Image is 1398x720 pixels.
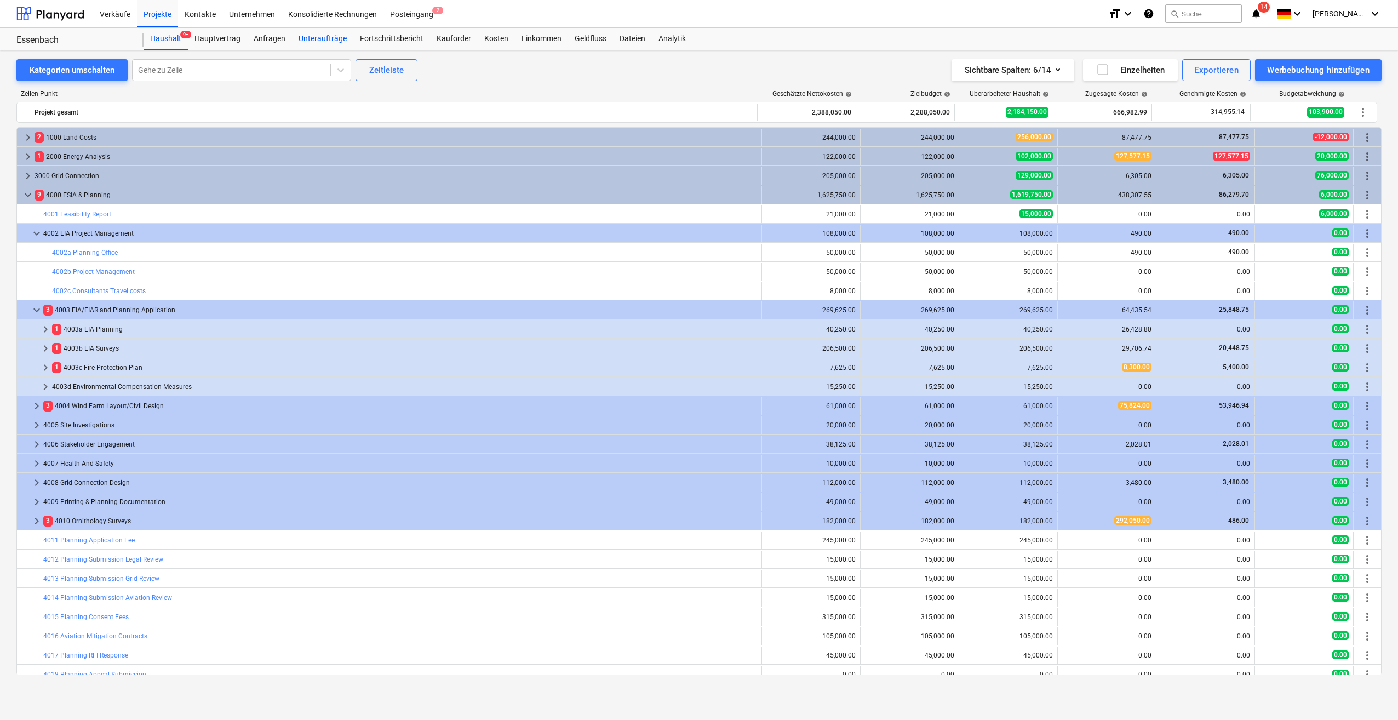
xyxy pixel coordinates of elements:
span: Mehr Aktionen [1361,304,1374,317]
span: 2 [432,7,443,14]
div: Einkommen [515,28,568,50]
div: 4000 ESIA & Planning [35,186,757,204]
div: 15,250.00 [964,383,1053,391]
div: 206,500.00 [766,345,856,352]
a: Haushalt9+ [144,28,188,50]
span: 25,848.75 [1218,306,1250,313]
div: 64,435.54 [1062,306,1151,314]
i: notifications [1251,7,1262,20]
span: -12,000.00 [1313,133,1349,141]
a: Analytik [652,28,692,50]
a: Geldfluss [568,28,613,50]
span: 75,824.00 [1118,401,1151,410]
div: Kosten [478,28,515,50]
button: Einzelheiten [1083,59,1178,81]
div: 245,000.00 [865,536,954,544]
div: 21,000.00 [766,210,856,218]
span: 6,000.00 [1319,209,1349,218]
span: 0.00 [1332,497,1349,506]
button: Sichtbare Spalten:6/14 [952,59,1074,81]
span: 3 [43,305,53,315]
div: 0.00 [1062,536,1151,544]
span: 0.00 [1332,344,1349,352]
button: Suche [1165,4,1242,23]
span: 2 [35,132,44,142]
i: Wissensbasis [1143,7,1154,20]
span: Mehr Aktionen [1361,323,1374,336]
div: Hauptvertrag [188,28,247,50]
div: 4003d Environmental Compensation Measures [52,378,757,396]
span: Mehr Aktionen [1361,399,1374,413]
div: 112,000.00 [865,479,954,487]
div: 182,000.00 [865,517,954,525]
div: 0.00 [1062,421,1151,429]
div: 0.00 [1161,556,1250,563]
div: 49,000.00 [766,498,856,506]
a: 4017 Planning RFI Response [43,652,128,659]
span: Mehr Aktionen [1361,630,1374,643]
span: 0.00 [1332,286,1349,295]
div: 108,000.00 [766,230,856,237]
div: 1,625,750.00 [766,191,856,199]
div: 26,428.80 [1062,325,1151,333]
div: 8,000.00 [865,287,954,295]
div: 38,125.00 [766,441,856,448]
span: keyboard_arrow_right [21,131,35,144]
div: Kauforder [430,28,478,50]
span: keyboard_arrow_right [39,323,52,336]
div: 4007 Health And Safety [43,455,757,472]
div: 40,250.00 [865,325,954,333]
a: 4014 Planning Submission Aviation Review [43,594,172,602]
div: Budgetabweichung [1279,90,1345,98]
div: 269,625.00 [964,306,1053,314]
div: 10,000.00 [964,460,1053,467]
div: 49,000.00 [865,498,954,506]
span: 0.00 [1332,228,1349,237]
span: keyboard_arrow_right [21,169,35,182]
span: 0.00 [1332,555,1349,563]
button: Zeitleiste [356,59,417,81]
span: Mehr Aktionen [1361,131,1374,144]
span: [PERSON_NAME] [1313,9,1367,18]
div: 38,125.00 [865,441,954,448]
div: 4003b EIA Surveys [52,340,757,357]
div: Werbebuchung hinzufügen [1267,63,1370,77]
a: 4002a Planning Office [52,249,118,256]
div: 4008 Grid Connection Design [43,474,757,492]
span: 8,300.00 [1122,363,1151,372]
div: 0.00 [1161,268,1250,276]
span: 0.00 [1332,305,1349,314]
div: 0.00 [1161,498,1250,506]
div: 122,000.00 [865,153,954,161]
span: Mehr Aktionen [1361,591,1374,604]
div: 61,000.00 [766,402,856,410]
div: 269,625.00 [865,306,954,314]
div: 2,288,050.00 [861,104,950,121]
div: 108,000.00 [964,230,1053,237]
span: Mehr Aktionen [1361,419,1374,432]
div: 112,000.00 [766,479,856,487]
div: 6,305.00 [1062,172,1151,180]
span: 53,946.94 [1218,402,1250,409]
div: 40,250.00 [964,325,1053,333]
div: 0.00 [1161,383,1250,391]
span: 3 [43,516,53,526]
div: 244,000.00 [766,134,856,141]
div: Geschätzte Nettokosten [772,90,852,98]
span: 0.00 [1332,439,1349,448]
span: Mehr Aktionen [1361,227,1374,240]
span: keyboard_arrow_right [30,438,43,451]
span: 3 [43,401,53,411]
span: Mehr Aktionen [1361,553,1374,566]
span: help [1336,91,1345,98]
span: 127,577.15 [1114,152,1151,161]
span: 0.00 [1332,382,1349,391]
a: Unteraufträge [292,28,353,50]
span: Mehr Aktionen [1356,106,1370,119]
a: 4012 Planning Submission Legal Review [43,556,163,563]
span: 15,000.00 [1019,209,1053,218]
div: 269,625.00 [766,306,856,314]
span: 0.00 [1332,324,1349,333]
div: 4002 EIA Project Management [43,225,757,242]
